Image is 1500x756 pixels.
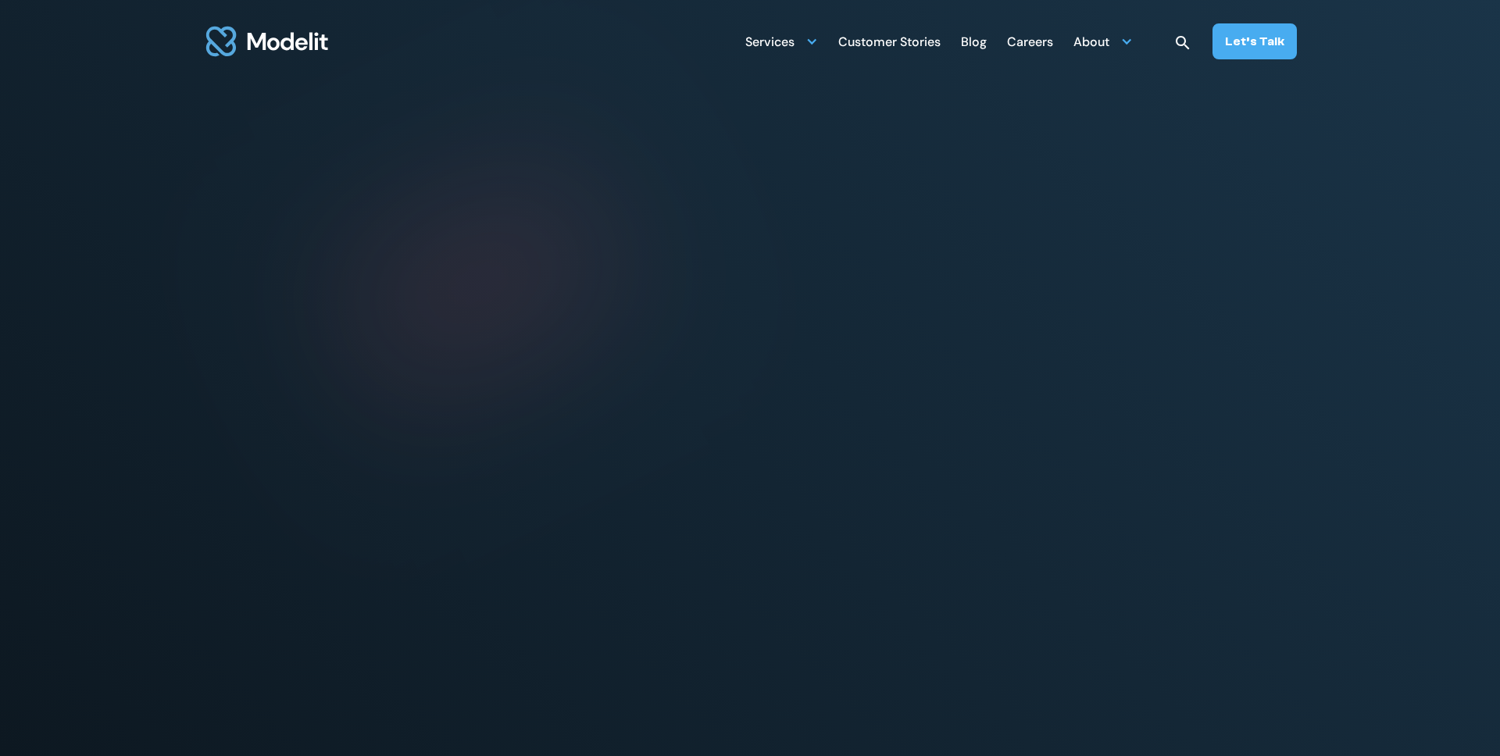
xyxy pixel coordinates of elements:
[1225,33,1284,50] div: Let’s Talk
[745,28,795,59] div: Services
[1073,28,1109,59] div: About
[961,28,987,59] div: Blog
[1212,23,1297,59] a: Let’s Talk
[838,26,941,56] a: Customer Stories
[1007,26,1053,56] a: Careers
[838,28,941,59] div: Customer Stories
[745,26,818,56] div: Services
[203,17,331,66] a: home
[1073,26,1133,56] div: About
[203,17,331,66] img: modelit logo
[961,26,987,56] a: Blog
[1007,28,1053,59] div: Careers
